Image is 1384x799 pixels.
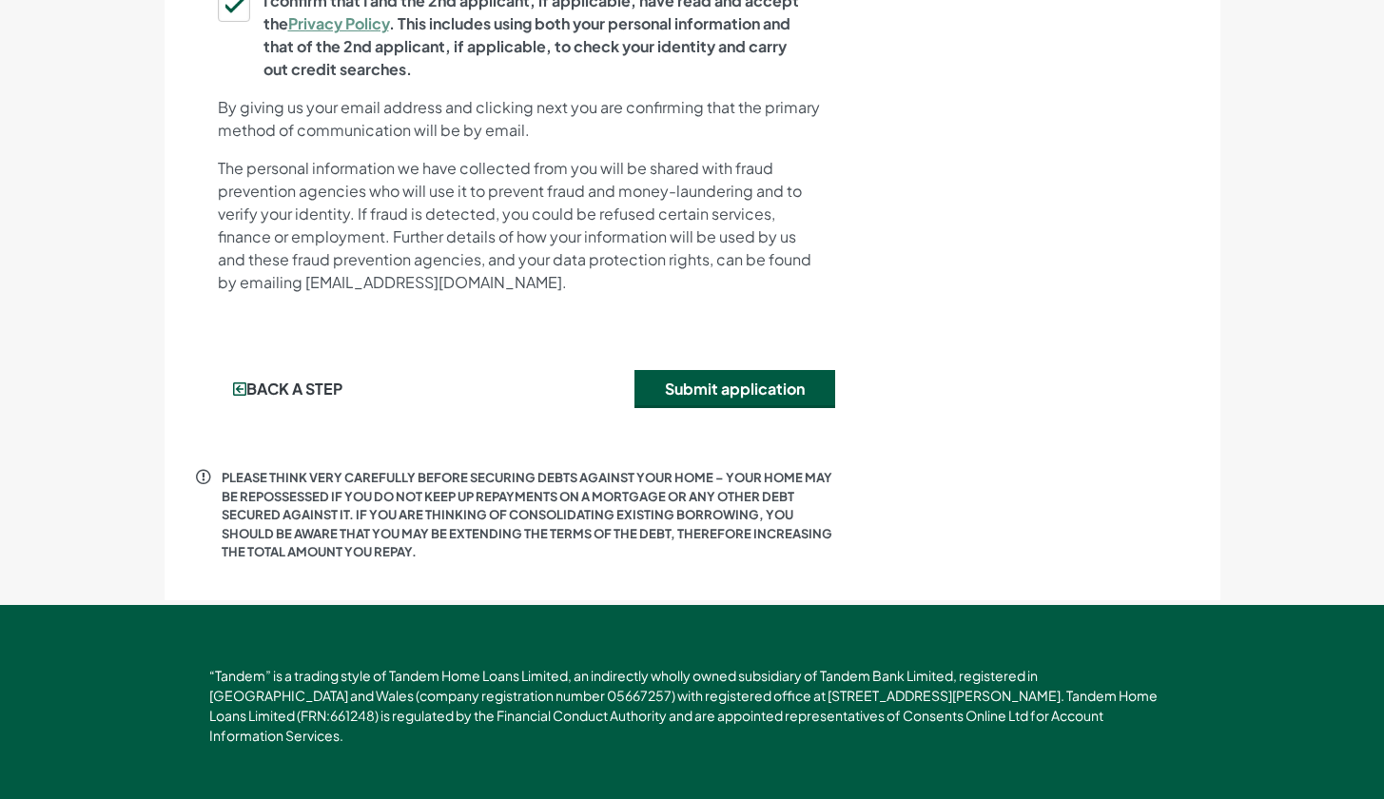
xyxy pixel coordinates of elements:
[288,13,389,33] a: Privacy Policy
[222,469,835,562] p: PLEASE THINK VERY CAREFULLY BEFORE SECURING DEBTS AGAINST YOUR HOME – YOUR HOME MAY BE REPOSSESSE...
[634,370,835,408] button: Submit application
[218,96,820,142] p: By giving us your email address and clicking next you are confirming that the primary method of c...
[209,666,1175,746] p: “Tandem” is a trading style of Tandem Home Loans Limited, an indirectly wholly owned subsidiary o...
[218,157,820,294] p: The personal information we have collected from you will be shared with fraud prevention agencies...
[203,370,373,408] button: Back a step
